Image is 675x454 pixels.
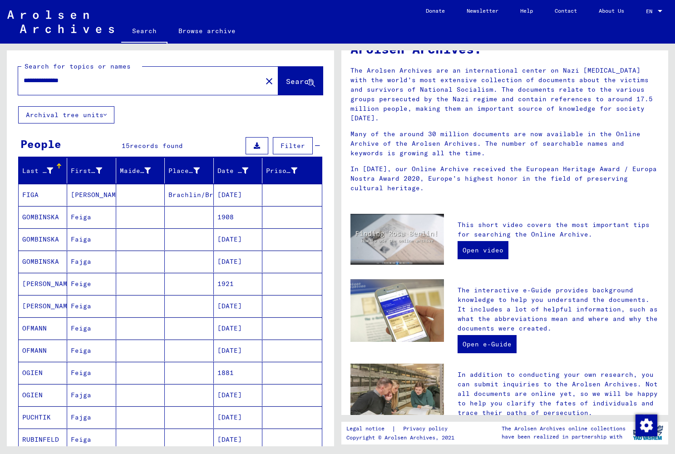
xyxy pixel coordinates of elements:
[502,424,626,433] p: The Arolsen Archives online collections
[286,77,313,86] span: Search
[67,340,116,361] mat-cell: Feiga
[458,335,517,353] a: Open e-Guide
[273,137,313,154] button: Filter
[22,163,67,178] div: Last Name
[18,106,114,123] button: Archival tree units
[350,364,444,426] img: inquiries.jpg
[214,406,262,428] mat-cell: [DATE]
[214,317,262,339] mat-cell: [DATE]
[19,184,67,206] mat-cell: FIGA
[278,67,323,95] button: Search
[502,433,626,441] p: have been realized in partnership with
[396,424,458,434] a: Privacy policy
[67,317,116,339] mat-cell: Feiga
[165,158,213,183] mat-header-cell: Place of Birth
[67,206,116,228] mat-cell: Feiga
[217,163,262,178] div: Date of Birth
[19,362,67,384] mat-cell: OGIEN
[346,424,458,434] div: |
[71,163,115,178] div: First Name
[266,163,310,178] div: Prisoner #
[67,158,116,183] mat-header-cell: First Name
[168,20,246,42] a: Browse archive
[631,421,665,444] img: yv_logo.png
[346,434,458,442] p: Copyright © Arolsen Archives, 2021
[458,241,508,259] a: Open video
[214,429,262,450] mat-cell: [DATE]
[19,429,67,450] mat-cell: RUBINFELD
[214,340,262,361] mat-cell: [DATE]
[214,251,262,272] mat-cell: [DATE]
[122,142,130,150] span: 15
[346,424,392,434] a: Legal notice
[67,429,116,450] mat-cell: Feiga
[217,166,248,176] div: Date of Birth
[67,184,116,206] mat-cell: [PERSON_NAME]
[67,228,116,250] mat-cell: Faiga
[19,228,67,250] mat-cell: GOMBINSKA
[458,220,659,239] p: This short video covers the most important tips for searching the Online Archive.
[121,20,168,44] a: Search
[165,184,213,206] mat-cell: Brachlin/Brochlin
[264,76,275,87] mat-icon: close
[19,251,67,272] mat-cell: GOMBINSKA
[214,228,262,250] mat-cell: [DATE]
[350,66,660,123] p: The Arolsen Archives are an international center on Nazi [MEDICAL_DATA] with the world’s most ext...
[350,214,444,265] img: video.jpg
[116,158,165,183] mat-header-cell: Maiden Name
[214,362,262,384] mat-cell: 1881
[25,62,131,70] mat-label: Search for topics or names
[168,163,213,178] div: Place of Birth
[19,384,67,406] mat-cell: OGIEN
[22,166,53,176] div: Last Name
[281,142,305,150] span: Filter
[214,206,262,228] mat-cell: 1908
[67,384,116,406] mat-cell: Fajga
[20,136,61,152] div: People
[19,273,67,295] mat-cell: [PERSON_NAME]
[67,273,116,295] mat-cell: Feige
[67,295,116,317] mat-cell: Feiga
[458,286,659,333] p: The interactive e-Guide provides background knowledge to help you understand the documents. It in...
[458,370,659,418] p: In addition to conducting your own research, you can submit inquiries to the Arolsen Archives. No...
[214,158,262,183] mat-header-cell: Date of Birth
[214,295,262,317] mat-cell: [DATE]
[130,142,183,150] span: records found
[636,415,657,436] img: Zustimmung ändern
[19,295,67,317] mat-cell: [PERSON_NAME]
[646,8,656,15] span: EN
[260,72,278,90] button: Clear
[214,273,262,295] mat-cell: 1921
[262,158,321,183] mat-header-cell: Prisoner #
[120,163,164,178] div: Maiden Name
[214,384,262,406] mat-cell: [DATE]
[19,317,67,339] mat-cell: OFMANN
[7,10,114,33] img: Arolsen_neg.svg
[120,166,151,176] div: Maiden Name
[67,251,116,272] mat-cell: Fajga
[67,362,116,384] mat-cell: Feiga
[19,406,67,428] mat-cell: PUCHTIK
[266,166,297,176] div: Prisoner #
[350,279,444,342] img: eguide.jpg
[67,406,116,428] mat-cell: Fajga
[19,206,67,228] mat-cell: GOMBINSKA
[71,166,102,176] div: First Name
[350,164,660,193] p: In [DATE], our Online Archive received the European Heritage Award / Europa Nostra Award 2020, Eu...
[19,158,67,183] mat-header-cell: Last Name
[214,184,262,206] mat-cell: [DATE]
[19,340,67,361] mat-cell: OFMANN
[168,166,199,176] div: Place of Birth
[350,129,660,158] p: Many of the around 30 million documents are now available in the Online Archive of the Arolsen Ar...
